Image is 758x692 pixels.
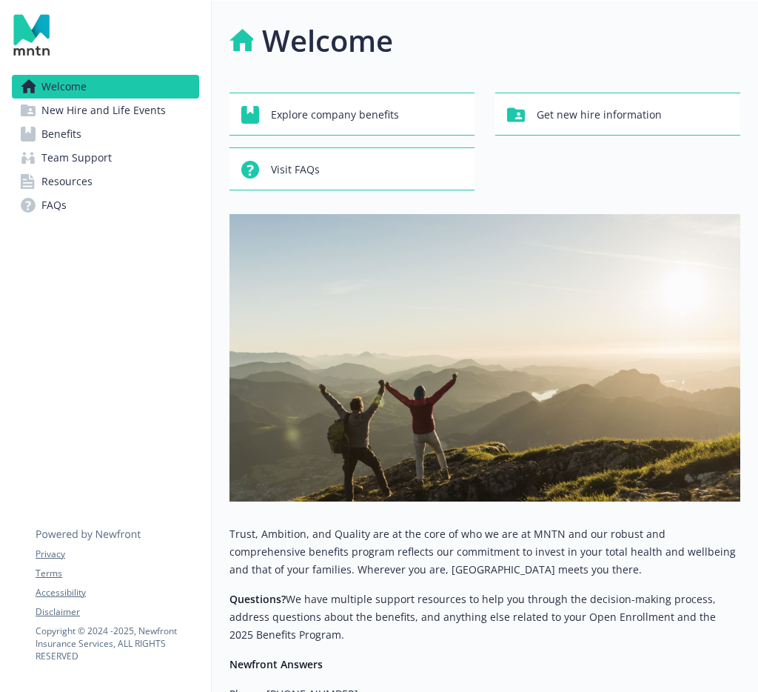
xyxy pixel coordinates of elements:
a: New Hire and Life Events [12,99,199,122]
span: Resources [41,170,93,193]
button: Explore company benefits [229,93,474,136]
img: overview page banner [229,214,740,502]
button: Get new hire information [495,93,740,136]
a: FAQs [12,193,199,217]
span: Benefits [41,122,81,146]
a: Benefits [12,122,199,146]
span: Get new hire information [537,101,662,129]
p: Trust, Ambition, and Quality are at the core of who we are at MNTN and our robust and comprehensi... [229,525,740,579]
span: FAQs [41,193,67,217]
span: Visit FAQs [271,156,320,184]
strong: Questions? [229,592,286,606]
a: Accessibility [36,586,198,599]
strong: Newfront Answers [229,657,323,671]
a: Terms [36,567,198,580]
h1: Welcome [262,19,393,63]
a: Welcome [12,75,199,99]
span: Explore company benefits [271,101,399,129]
span: New Hire and Life Events [41,99,166,122]
p: We have multiple support resources to help you through the decision-making process, address quest... [229,590,740,644]
a: Team Support [12,146,199,170]
span: Welcome [41,75,87,99]
button: Visit FAQs [229,147,474,190]
a: Disclaimer [36,605,198,619]
p: Copyright © 2024 - 2025 , Newfront Insurance Services, ALL RIGHTS RESERVED [36,625,198,662]
span: Team Support [41,146,112,170]
a: Resources [12,170,199,193]
a: Privacy [36,548,198,561]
